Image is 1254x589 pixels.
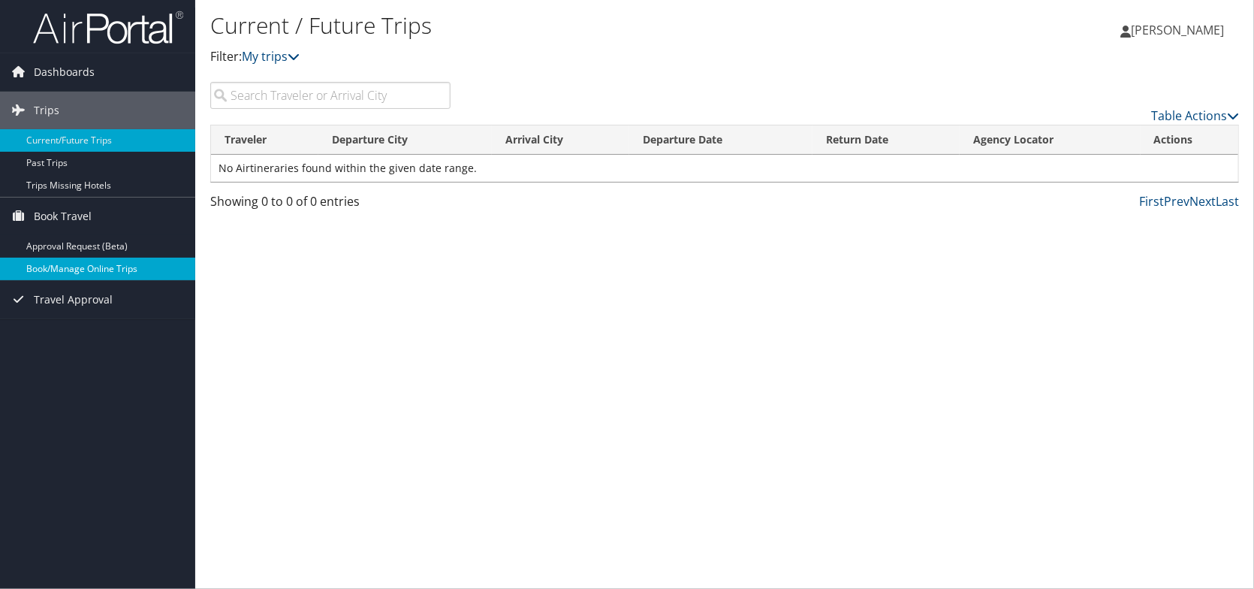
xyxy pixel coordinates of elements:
[960,125,1140,155] th: Agency Locator: activate to sort column ascending
[1189,193,1216,210] a: Next
[34,53,95,91] span: Dashboards
[1141,125,1239,155] th: Actions
[1131,22,1224,38] span: [PERSON_NAME]
[1120,8,1239,53] a: [PERSON_NAME]
[34,198,92,235] span: Book Travel
[34,92,59,129] span: Trips
[1164,193,1189,210] a: Prev
[492,125,629,155] th: Arrival City: activate to sort column ascending
[211,125,318,155] th: Traveler: activate to sort column ascending
[210,82,451,109] input: Search Traveler or Arrival City
[1216,193,1239,210] a: Last
[242,48,300,65] a: My trips
[210,47,896,67] p: Filter:
[211,155,1238,182] td: No Airtineraries found within the given date range.
[629,125,812,155] th: Departure Date: activate to sort column descending
[1139,193,1164,210] a: First
[318,125,493,155] th: Departure City: activate to sort column ascending
[33,10,183,45] img: airportal-logo.png
[210,192,451,218] div: Showing 0 to 0 of 0 entries
[34,281,113,319] span: Travel Approval
[210,10,896,41] h1: Current / Future Trips
[812,125,960,155] th: Return Date: activate to sort column ascending
[1151,107,1239,124] a: Table Actions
